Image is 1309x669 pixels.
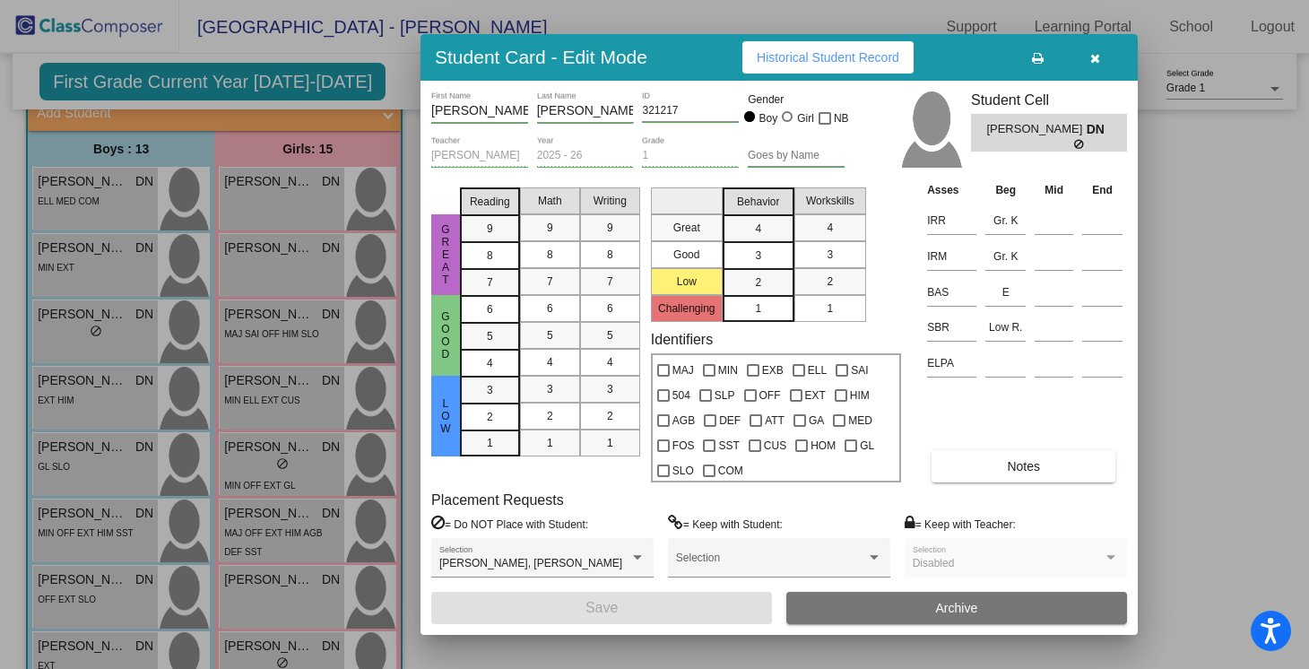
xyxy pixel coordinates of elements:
[850,385,870,406] span: HIM
[927,279,976,306] input: assessment
[487,301,493,317] span: 6
[547,408,553,424] span: 2
[487,382,493,398] span: 3
[607,435,613,451] span: 1
[607,274,613,290] span: 7
[672,460,694,482] span: SLO
[594,193,627,209] span: Writing
[932,450,1115,482] button: Notes
[981,180,1030,200] th: Beg
[487,435,493,451] span: 1
[607,300,613,317] span: 6
[927,207,976,234] input: assessment
[607,381,613,397] span: 3
[827,300,833,317] span: 1
[742,41,914,74] button: Historical Student Record
[431,491,564,508] label: Placement Requests
[547,354,553,370] span: 4
[431,592,772,624] button: Save
[848,410,872,431] span: MED
[927,350,976,377] input: assessment
[672,435,695,456] span: FOS
[827,274,833,290] span: 2
[431,150,528,162] input: teacher
[1087,120,1112,139] span: DN
[755,274,761,291] span: 2
[487,274,493,291] span: 7
[786,592,1127,624] button: Archive
[811,435,836,456] span: HOM
[718,360,738,381] span: MIN
[851,360,868,381] span: SAI
[672,410,695,431] span: AGB
[547,327,553,343] span: 5
[986,120,1086,139] span: [PERSON_NAME]
[487,221,493,237] span: 9
[1078,180,1127,200] th: End
[547,220,553,236] span: 9
[547,274,553,290] span: 7
[759,385,781,406] span: OFF
[537,150,634,162] input: year
[719,410,741,431] span: DEF
[547,247,553,263] span: 8
[913,557,955,569] span: Disabled
[607,220,613,236] span: 9
[487,248,493,264] span: 8
[809,410,824,431] span: GA
[438,397,454,435] span: Low
[748,91,845,108] mat-label: Gender
[762,360,784,381] span: EXB
[905,515,1016,533] label: = Keep with Teacher:
[547,435,553,451] span: 1
[759,110,778,126] div: Boy
[547,300,553,317] span: 6
[755,300,761,317] span: 1
[737,194,779,210] span: Behavior
[805,385,826,406] span: EXT
[487,328,493,344] span: 5
[971,91,1127,109] h3: Student Cell
[936,601,978,615] span: Archive
[764,435,786,456] span: CUS
[927,314,976,341] input: assessment
[642,105,739,117] input: Enter ID
[470,194,510,210] span: Reading
[923,180,981,200] th: Asses
[796,110,814,126] div: Girl
[715,385,735,406] span: SLP
[607,354,613,370] span: 4
[1030,180,1078,200] th: Mid
[487,409,493,425] span: 2
[607,247,613,263] span: 8
[808,360,827,381] span: ELL
[748,150,845,162] input: goes by name
[487,355,493,371] span: 4
[755,221,761,237] span: 4
[834,108,849,129] span: NB
[860,435,874,456] span: GL
[668,515,783,533] label: = Keep with Student:
[672,385,690,406] span: 504
[755,248,761,264] span: 3
[642,150,739,162] input: grade
[438,310,454,361] span: Good
[806,193,854,209] span: Workskills
[538,193,562,209] span: Math
[718,460,743,482] span: COM
[765,410,785,431] span: ATT
[927,243,976,270] input: assessment
[827,247,833,263] span: 3
[827,220,833,236] span: 4
[672,360,694,381] span: MAJ
[607,327,613,343] span: 5
[757,50,899,65] span: Historical Student Record
[547,381,553,397] span: 3
[438,223,454,286] span: Great
[435,46,647,68] h3: Student Card - Edit Mode
[718,435,739,456] span: SST
[651,331,713,348] label: Identifiers
[585,600,618,615] span: Save
[1007,459,1040,474] span: Notes
[439,557,622,569] span: [PERSON_NAME], [PERSON_NAME]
